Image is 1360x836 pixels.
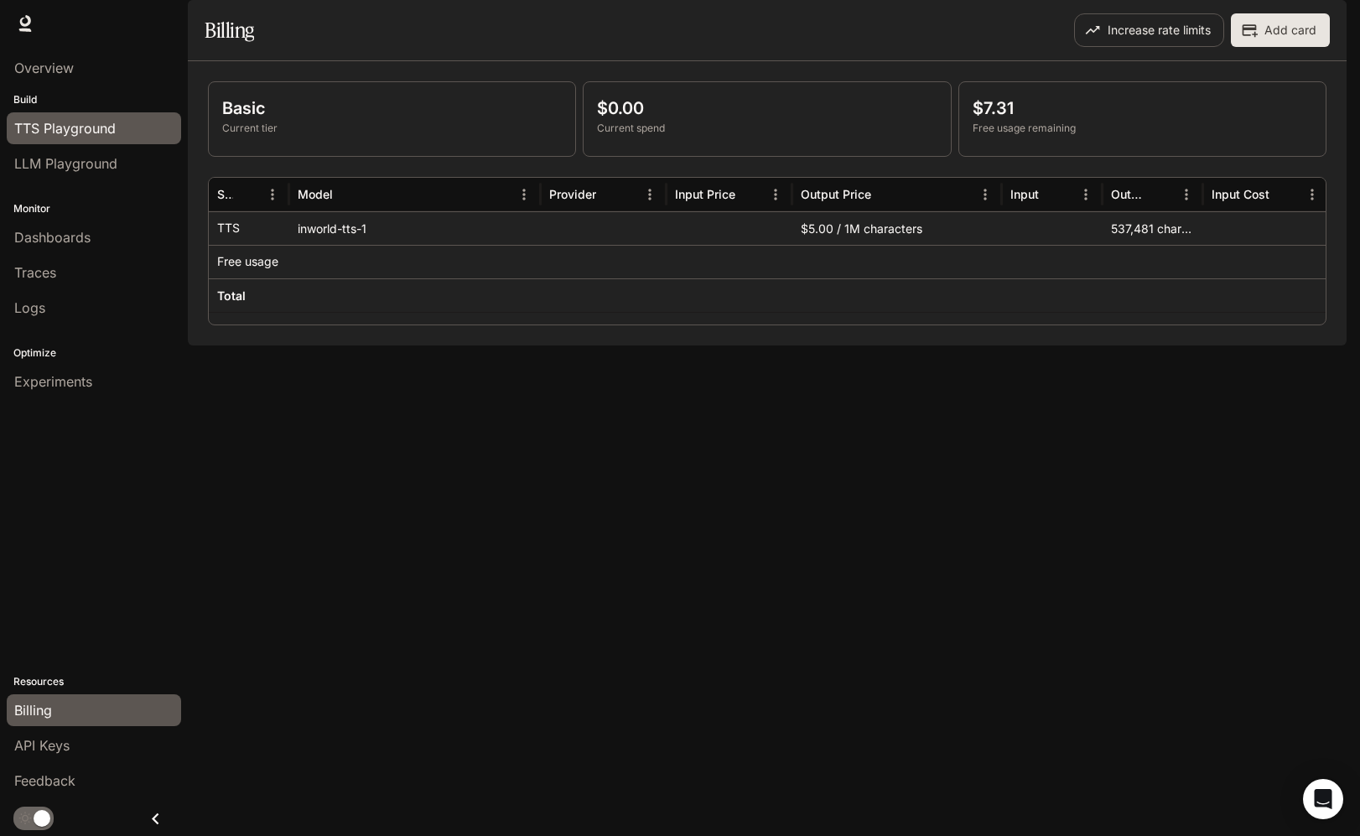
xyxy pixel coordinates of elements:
[598,182,623,207] button: Sort
[597,121,937,136] p: Current spend
[235,182,260,207] button: Sort
[1231,13,1330,47] button: Add card
[1073,182,1098,207] button: Menu
[1074,13,1224,47] button: Increase rate limits
[217,288,246,304] h6: Total
[260,182,285,207] button: Menu
[1041,182,1066,207] button: Sort
[597,96,937,121] p: $0.00
[1212,187,1269,201] div: Input Cost
[222,96,562,121] p: Basic
[973,121,1312,136] p: Free usage remaining
[335,182,360,207] button: Sort
[1174,182,1199,207] button: Menu
[205,13,254,47] h1: Billing
[675,187,735,201] div: Input Price
[217,187,233,201] div: Service
[222,121,562,136] p: Current tier
[549,187,596,201] div: Provider
[1303,779,1343,819] div: Open Intercom Messenger
[973,96,1312,121] p: $7.31
[217,220,240,236] p: TTS
[801,187,871,201] div: Output Price
[217,253,278,270] p: Free usage
[973,182,998,207] button: Menu
[1111,187,1147,201] div: Output
[1149,182,1174,207] button: Sort
[792,211,1002,245] div: $5.00 / 1M characters
[511,182,537,207] button: Menu
[1103,211,1203,245] div: 537,481 characters
[873,182,898,207] button: Sort
[1010,187,1039,201] div: Input
[763,182,788,207] button: Menu
[1300,182,1325,207] button: Menu
[737,182,762,207] button: Sort
[289,211,541,245] div: inworld-tts-1
[298,187,333,201] div: Model
[1271,182,1296,207] button: Sort
[637,182,662,207] button: Menu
